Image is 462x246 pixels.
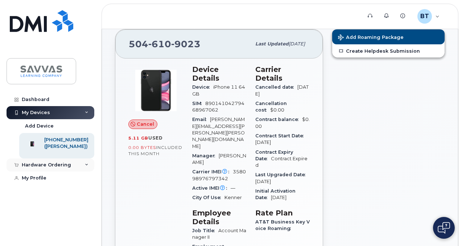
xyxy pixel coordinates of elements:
span: Contract Expiry Date [255,149,293,161]
span: Add Roaming Package [338,35,404,41]
span: Last Upgraded Date [255,172,309,177]
span: Email [192,117,210,122]
span: [DATE] [271,195,286,200]
h3: Device Details [192,65,247,82]
span: Kenner [224,195,242,200]
span: Manager [192,153,219,158]
h3: Carrier Details [255,65,310,82]
button: Add Roaming Package [332,29,445,44]
span: iPhone 11 64GB [192,84,245,96]
span: $0.00 [255,117,310,129]
span: Job Title [192,228,218,233]
img: iPhone_11.jpg [134,69,178,112]
h3: Employee Details [192,209,247,226]
span: 0.00 Bytes [128,145,156,150]
span: 89014104279468967062 [192,101,244,113]
span: Account Manager II [192,228,246,240]
span: 358098976797342 [192,169,246,181]
span: — [231,185,235,191]
span: 9023 [171,39,201,49]
span: [DATE] [255,140,271,145]
span: [DATE] [289,41,305,47]
span: Active IMEI [192,185,231,191]
span: Device [192,84,213,90]
span: [DATE] [255,179,271,184]
h3: Rate Plan [255,209,310,217]
img: Open chat [438,222,450,234]
span: Contract Expired [255,156,308,168]
span: City Of Use [192,195,224,200]
span: Contract balance [255,117,302,122]
span: Cancel [137,121,154,128]
span: AT&T Business Key Voice Roaming [255,219,310,231]
span: Cancelled date [255,84,297,90]
span: Initial Activation Date [255,188,296,200]
span: [DATE] [255,84,309,96]
span: used [148,135,163,141]
span: $0.00 [270,107,284,113]
a: Create Helpdesk Submission [332,44,445,57]
span: Cancellation cost [255,101,287,113]
span: 610 [148,39,171,49]
span: 504 [129,39,201,49]
div: Blaine Turner [412,9,445,24]
span: Carrier IMEI [192,169,233,174]
span: [PERSON_NAME][EMAIL_ADDRESS][PERSON_NAME][PERSON_NAME][DOMAIN_NAME] [192,117,245,149]
span: [PERSON_NAME] [192,153,246,165]
span: SIM [192,101,205,106]
span: 5.11 GB [128,136,148,141]
span: Last updated [255,41,289,47]
span: Contract Start Date [255,133,307,138]
span: BT [420,12,429,21]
